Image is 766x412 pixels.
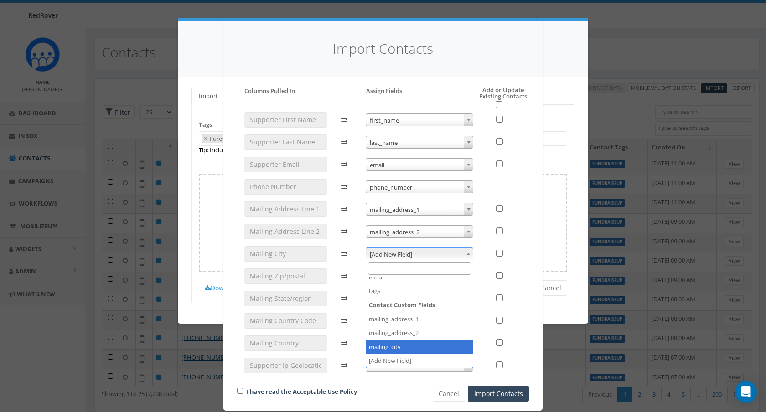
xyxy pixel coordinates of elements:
[244,87,295,95] h5: Columns Pulled In
[366,225,474,238] span: mailing_address_2
[244,179,327,195] input: Phone Number
[366,180,474,193] span: phone_number
[366,248,473,261] span: [Add New Field]
[244,224,327,239] input: Mailing Address Line 2
[459,87,529,108] h5: Add or Update Existing Contacts
[366,284,473,298] li: tags
[366,226,473,238] span: mailing_address_2
[433,386,465,402] button: Cancel
[366,247,474,260] span: [Add New Field]
[244,268,327,284] input: Mailing Zip/postal
[366,114,473,127] span: first_name
[366,326,473,340] li: mailing_address_2
[244,291,327,306] input: Mailing State/region
[244,246,327,262] input: Mailing City
[244,201,327,217] input: Mailing Address Line 1
[366,158,474,171] span: email
[468,386,529,402] button: Import Contacts
[247,387,357,396] a: I have read the Acceptable Use Policy
[366,159,473,171] span: email
[366,113,474,126] span: first_name
[366,298,473,312] strong: Contact Custom Fields
[244,134,327,150] input: Supporter Last Name
[366,181,473,194] span: phone_number
[237,39,529,59] h4: Import Contacts
[244,112,327,128] input: Supporter First Name
[735,381,757,403] div: Open Intercom Messenger
[366,136,474,149] span: last_name
[366,270,473,284] li: email
[366,312,473,326] li: mailing_address_1
[244,335,327,351] input: Mailing Country
[366,203,473,216] span: mailing_address_1
[366,87,402,95] h5: Assign Fields
[366,340,473,354] li: mailing_city
[366,298,473,354] li: Contact Custom Fields
[366,354,473,368] li: [Add New Field]
[244,157,327,172] input: Supporter Email
[366,203,474,216] span: mailing_address_1
[496,101,502,108] input: Select All
[366,136,473,149] span: last_name
[244,313,327,329] input: Mailing Country Code
[244,358,327,373] input: Supporter Ip Geolocation
[368,262,471,275] input: Search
